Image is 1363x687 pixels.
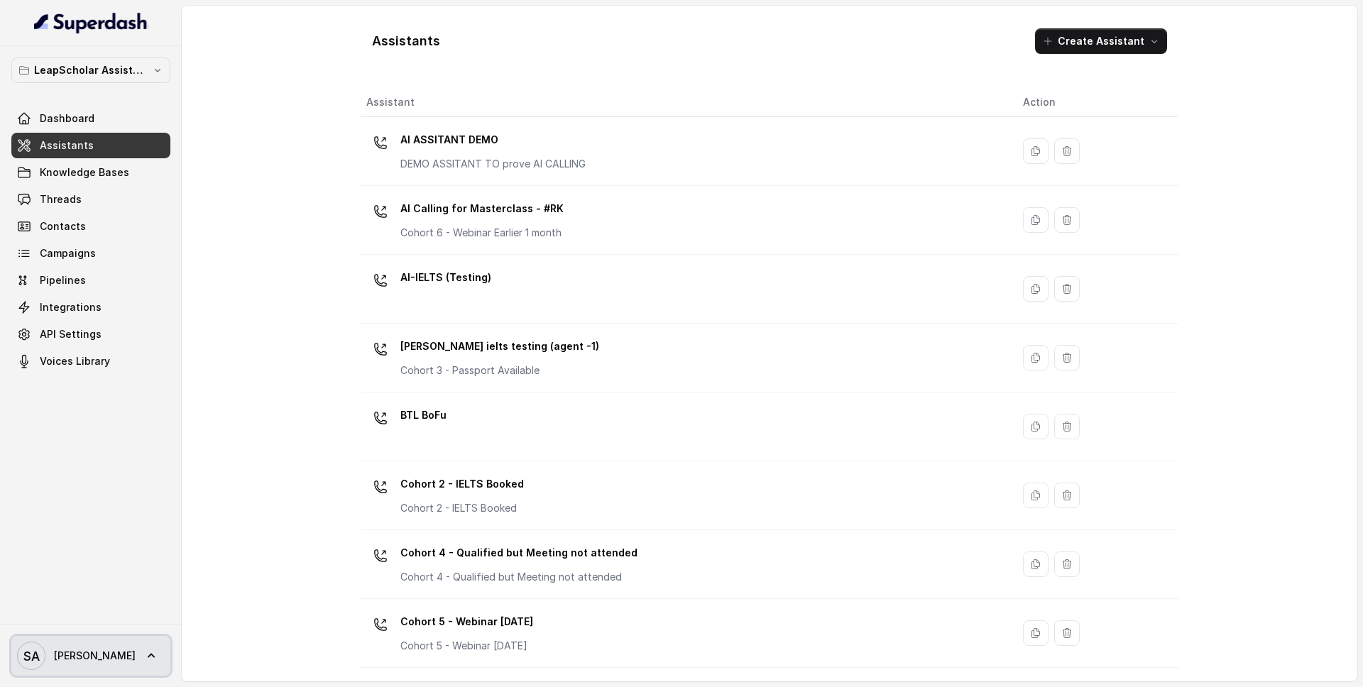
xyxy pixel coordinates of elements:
[40,138,94,153] span: Assistants
[11,57,170,83] button: LeapScholar Assistant
[11,187,170,212] a: Threads
[361,88,1012,117] th: Assistant
[40,354,110,368] span: Voices Library
[400,501,524,515] p: Cohort 2 - IELTS Booked
[400,473,524,495] p: Cohort 2 - IELTS Booked
[40,246,96,260] span: Campaigns
[23,649,40,664] text: SA
[11,241,170,266] a: Campaigns
[11,133,170,158] a: Assistants
[40,273,86,287] span: Pipelines
[1012,88,1178,117] th: Action
[54,649,136,663] span: [PERSON_NAME]
[400,610,533,633] p: Cohort 5 - Webinar [DATE]
[11,321,170,347] a: API Settings
[40,327,102,341] span: API Settings
[1035,28,1167,54] button: Create Assistant
[34,11,148,34] img: light.svg
[400,266,491,289] p: AI-IELTS (Testing)
[40,300,102,314] span: Integrations
[11,636,170,676] a: [PERSON_NAME]
[372,30,440,53] h1: Assistants
[40,165,129,180] span: Knowledge Bases
[11,348,170,374] a: Voices Library
[11,160,170,185] a: Knowledge Bases
[34,62,148,79] p: LeapScholar Assistant
[11,106,170,131] a: Dashboard
[11,295,170,320] a: Integrations
[400,639,533,653] p: Cohort 5 - Webinar [DATE]
[400,226,564,240] p: Cohort 6 - Webinar Earlier 1 month
[400,363,599,378] p: Cohort 3 - Passport Available
[11,214,170,239] a: Contacts
[11,268,170,293] a: Pipelines
[400,404,447,427] p: BTL BoFu
[40,111,94,126] span: Dashboard
[400,128,586,151] p: AI ASSITANT DEMO
[400,335,599,358] p: [PERSON_NAME] ielts testing (agent -1)
[400,570,637,584] p: Cohort 4 - Qualified but Meeting not attended
[400,197,564,220] p: AI Calling for Masterclass - #RK
[40,192,82,207] span: Threads
[40,219,86,233] span: Contacts
[400,157,586,171] p: DEMO ASSITANT TO prove AI CALLING
[400,542,637,564] p: Cohort 4 - Qualified but Meeting not attended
